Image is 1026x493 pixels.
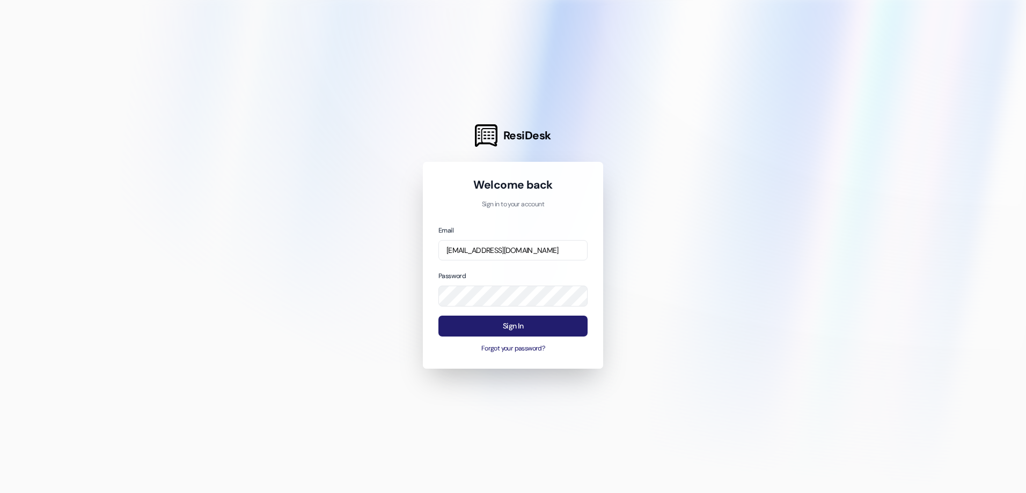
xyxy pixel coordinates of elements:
span: ResiDesk [503,128,551,143]
button: Forgot your password? [438,344,588,354]
label: Password [438,272,466,280]
h1: Welcome back [438,177,588,192]
p: Sign in to your account [438,200,588,210]
label: Email [438,226,453,235]
button: Sign In [438,316,588,337]
input: name@example.com [438,240,588,261]
img: ResiDesk Logo [475,124,497,147]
